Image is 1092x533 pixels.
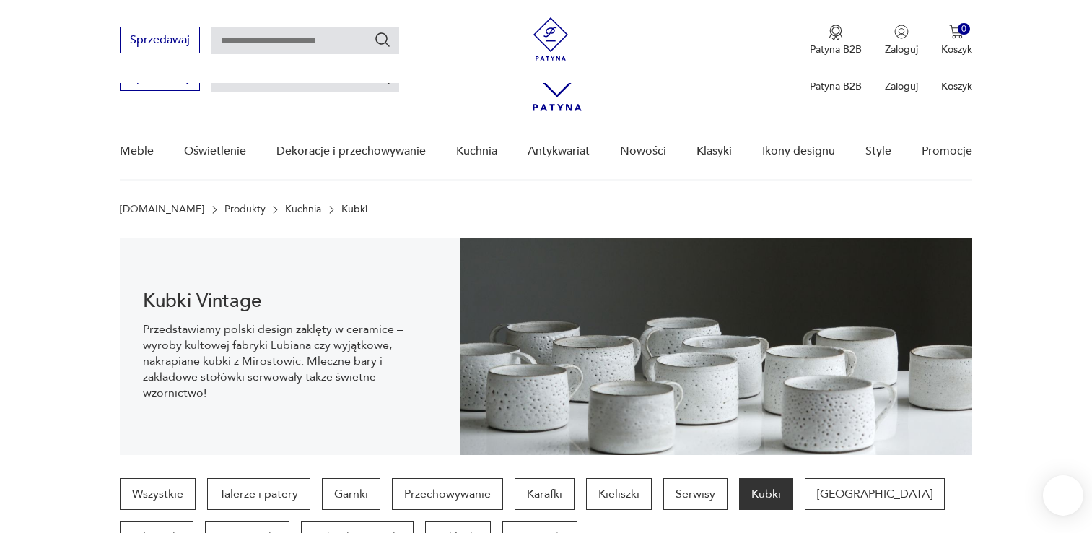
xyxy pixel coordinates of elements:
img: Ikona koszyka [949,25,964,39]
a: Kubki [739,478,793,510]
a: Promocje [922,123,972,179]
p: Koszyk [941,79,972,93]
a: Dekoracje i przechowywanie [276,123,426,179]
p: Przedstawiamy polski design zaklęty w ceramice – wyroby kultowej fabryki Lubiana czy wyjątkowe, n... [143,321,437,401]
div: 0 [958,23,970,35]
img: Ikona medalu [829,25,843,40]
p: Patyna B2B [810,79,862,93]
img: Patyna - sklep z meblami i dekoracjami vintage [529,17,572,61]
button: Sprzedawaj [120,27,200,53]
a: Ikony designu [762,123,835,179]
p: Zaloguj [885,43,918,56]
a: Produkty [224,204,266,215]
a: Karafki [515,478,575,510]
a: Kieliszki [586,478,652,510]
p: Kubki [341,204,367,215]
a: Style [865,123,891,179]
a: Nowości [620,123,666,179]
img: c6889ce7cfaffc5c673006ca7561ba64.jpg [460,238,971,455]
iframe: Smartsupp widget button [1043,475,1083,516]
p: Zaloguj [885,79,918,93]
a: Klasyki [696,123,732,179]
a: Garnki [322,478,380,510]
a: Talerze i patery [207,478,310,510]
button: 0Koszyk [941,25,972,56]
button: Szukaj [374,31,391,48]
button: Zaloguj [885,25,918,56]
a: Kuchnia [285,204,321,215]
a: [GEOGRAPHIC_DATA] [805,478,945,510]
h1: Kubki Vintage [143,292,437,310]
a: Antykwariat [528,123,590,179]
a: [DOMAIN_NAME] [120,204,204,215]
p: Koszyk [941,43,972,56]
a: Meble [120,123,154,179]
img: Ikonka użytkownika [894,25,909,39]
a: Kuchnia [456,123,497,179]
button: Patyna B2B [810,25,862,56]
a: Wszystkie [120,478,196,510]
a: Ikona medaluPatyna B2B [810,25,862,56]
p: Patyna B2B [810,43,862,56]
a: Serwisy [663,478,728,510]
a: Sprzedawaj [120,74,200,84]
a: Przechowywanie [392,478,503,510]
a: Oświetlenie [184,123,246,179]
a: Sprzedawaj [120,36,200,46]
